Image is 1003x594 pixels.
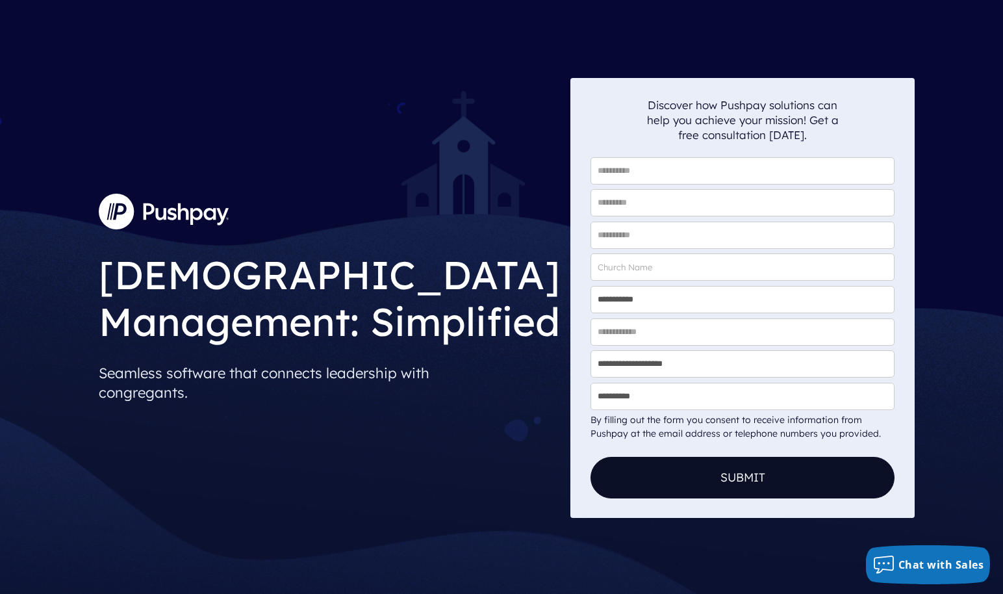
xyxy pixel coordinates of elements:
input: Church Name [590,253,895,281]
span: Chat with Sales [898,558,984,572]
div: By filling out the form you consent to receive information from Pushpay at the email address or t... [590,413,895,441]
h1: [DEMOGRAPHIC_DATA] Management: Simplified [99,241,560,348]
p: Discover how Pushpay solutions can help you achieve your mission! Get a free consultation [DATE]. [646,97,839,142]
p: Seamless software that connects leadership with congregants. [99,358,560,407]
button: Chat with Sales [866,545,991,584]
button: Submit [590,457,895,498]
